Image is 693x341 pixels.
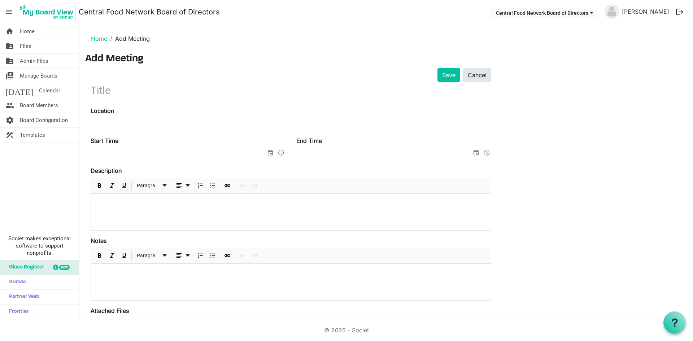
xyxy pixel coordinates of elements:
[107,251,117,260] button: Italic
[5,98,14,113] span: people
[5,305,29,319] span: Frontier
[437,68,460,82] button: Save
[172,251,193,260] button: dropdownbutton
[106,248,118,263] div: Italic
[208,251,218,260] button: Bulleted List
[20,69,57,83] span: Manage Boards
[171,248,195,263] div: Alignments
[119,181,129,190] button: Underline
[134,251,170,260] button: Paragraph dropdownbutton
[221,178,234,193] div: Insert Link
[221,248,234,263] div: Insert Link
[3,235,76,257] span: Societ makes exceptional software to support nonprofits.
[107,34,150,43] li: Add Meeting
[91,306,129,315] label: Attached Files
[133,178,171,193] div: Formats
[20,39,31,53] span: Files
[605,4,619,19] img: no-profile-picture.svg
[223,251,232,260] button: Insert Link
[324,327,369,334] a: © 2025 - Societ
[137,181,160,190] span: Paragraph
[93,248,106,263] div: Bold
[672,4,687,19] button: logout
[85,53,687,65] h3: Add Meeting
[18,3,76,21] img: My Board View Logo
[133,248,171,263] div: Formats
[171,178,195,193] div: Alignments
[5,69,14,83] span: switch_account
[5,290,39,304] span: Partner Web
[196,251,205,260] button: Numbered List
[18,3,79,21] a: My Board View Logo
[472,148,480,157] span: select
[206,248,219,263] div: Bulleted List
[5,113,14,127] span: settings
[79,5,220,19] a: Central Food Network Board of Directors
[134,181,170,190] button: Paragraph dropdownbutton
[119,251,129,260] button: Underline
[5,24,14,39] span: home
[91,166,122,175] label: Description
[20,113,68,127] span: Board Configuration
[5,83,33,98] span: [DATE]
[194,178,206,193] div: Numbered List
[137,251,160,260] span: Paragraph
[194,248,206,263] div: Numbered List
[20,54,48,68] span: Admin Files
[118,248,130,263] div: Underline
[91,106,114,115] label: Location
[20,24,35,39] span: Home
[196,181,205,190] button: Numbered List
[95,251,105,260] button: Bold
[223,181,232,190] button: Insert Link
[491,8,598,18] button: Central Food Network Board of Directors dropdownbutton
[95,181,105,190] button: Bold
[91,236,106,245] label: Notes
[5,275,26,289] span: Sumac
[5,260,44,275] span: Glass Register
[206,178,219,193] div: Bulleted List
[5,39,14,53] span: folder_shared
[619,4,672,19] a: [PERSON_NAME]
[107,181,117,190] button: Italic
[463,68,491,82] a: Cancel
[266,148,275,157] span: select
[2,5,16,19] span: menu
[106,178,118,193] div: Italic
[93,178,106,193] div: Bold
[5,54,14,68] span: folder_shared
[20,98,58,113] span: Board Members
[91,136,118,145] label: Start Time
[91,35,107,42] a: Home
[118,178,130,193] div: Underline
[5,128,14,142] span: construction
[296,136,322,145] label: End Time
[59,265,70,270] div: new
[39,83,60,98] span: Calendar
[91,82,491,99] input: Title
[208,181,218,190] button: Bulleted List
[172,181,193,190] button: dropdownbutton
[20,128,45,142] span: Templates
